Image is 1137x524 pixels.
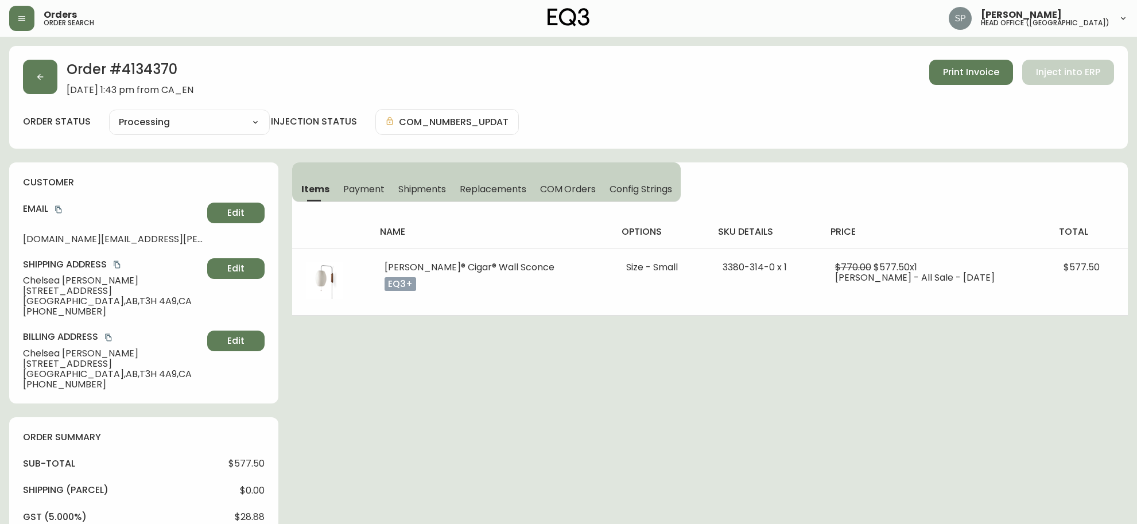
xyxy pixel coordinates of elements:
span: [GEOGRAPHIC_DATA] , AB , T3H 4A9 , CA [23,369,203,379]
span: $770.00 [835,261,871,274]
span: $577.50 x 1 [874,261,917,274]
span: $0.00 [240,486,265,496]
button: Print Invoice [929,60,1013,85]
span: [DOMAIN_NAME][EMAIL_ADDRESS][PERSON_NAME][DOMAIN_NAME] [23,234,203,244]
span: [GEOGRAPHIC_DATA] , AB , T3H 4A9 , CA [23,296,203,306]
h4: order summary [23,431,265,444]
span: [PERSON_NAME] - All Sale - [DATE] [835,271,995,284]
span: Orders [44,10,77,20]
span: $577.50 [228,459,265,469]
h2: Order # 4134370 [67,60,193,85]
img: logo [548,8,590,26]
h4: options [622,226,700,238]
span: Chelsea [PERSON_NAME] [23,275,203,286]
h4: Billing Address [23,331,203,343]
h4: gst (5.000%) [23,511,87,523]
button: Edit [207,331,265,351]
button: copy [53,204,64,215]
h4: customer [23,176,265,189]
span: [PHONE_NUMBER] [23,379,203,390]
h4: Email [23,203,203,215]
span: [PERSON_NAME]® Cigar® Wall Sconce [385,261,554,274]
img: 89b8d291-e194-420b-8fc8-d5059cbc5f6b.jpg [306,262,343,299]
h4: name [380,226,603,238]
h4: price [831,226,1041,238]
h5: head office ([GEOGRAPHIC_DATA]) [981,20,1109,26]
img: 0cb179e7bf3690758a1aaa5f0aafa0b4 [949,7,972,30]
span: 3380-314-0 x 1 [723,261,787,274]
h5: order search [44,20,94,26]
h4: Shipping Address [23,258,203,271]
span: Items [301,183,329,195]
span: [DATE] 1:43 pm from CA_EN [67,85,193,95]
span: Payment [343,183,385,195]
span: Shipments [398,183,447,195]
span: Config Strings [610,183,672,195]
span: [PHONE_NUMBER] [23,306,203,317]
span: Edit [227,335,245,347]
h4: Shipping ( Parcel ) [23,484,108,496]
button: copy [111,259,123,270]
h4: sub-total [23,457,75,470]
button: Edit [207,258,265,279]
span: Chelsea [PERSON_NAME] [23,348,203,359]
button: Edit [207,203,265,223]
button: copy [103,332,114,343]
span: [STREET_ADDRESS] [23,286,203,296]
h4: sku details [718,226,812,238]
label: order status [23,115,91,128]
p: eq3+ [385,277,416,291]
span: [PERSON_NAME] [981,10,1062,20]
span: $577.50 [1064,261,1100,274]
span: Edit [227,262,245,275]
span: Edit [227,207,245,219]
h4: injection status [271,115,357,128]
h4: total [1059,226,1119,238]
span: Replacements [460,183,526,195]
span: Print Invoice [943,66,999,79]
span: [STREET_ADDRESS] [23,359,203,369]
li: Size - Small [626,262,696,273]
span: $28.88 [235,512,265,522]
span: COM Orders [540,183,596,195]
